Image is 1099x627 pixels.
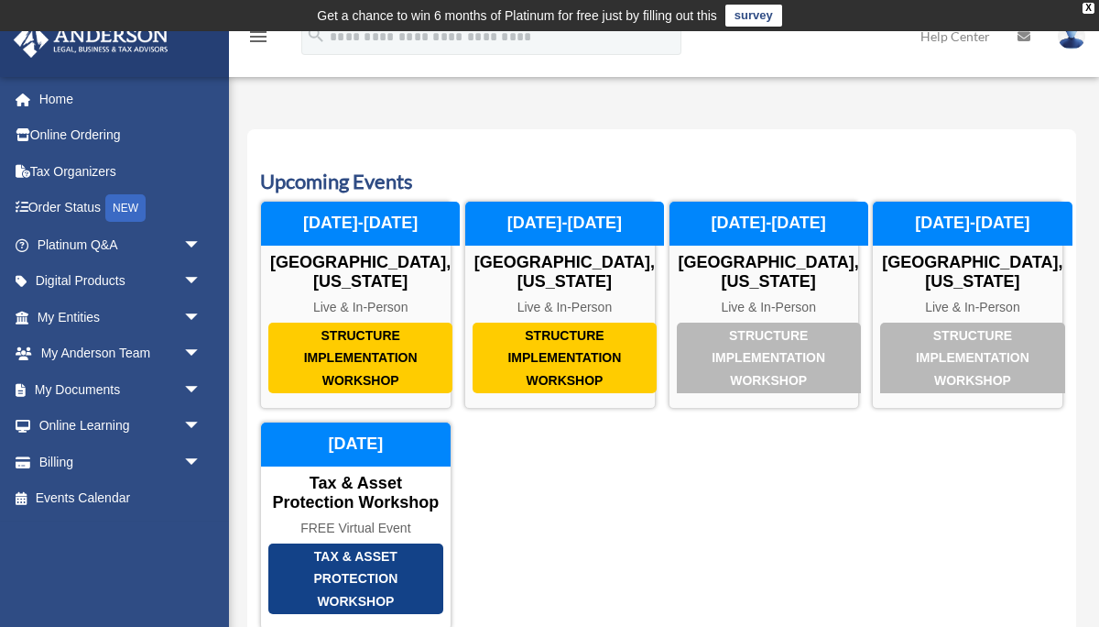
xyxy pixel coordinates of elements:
div: Live & In-Person [261,300,460,315]
a: menu [247,32,269,48]
a: My Anderson Teamarrow_drop_down [13,335,229,372]
a: Online Learningarrow_drop_down [13,408,229,445]
a: Structure Implementation Workshop [GEOGRAPHIC_DATA], [US_STATE] Live & In-Person [DATE]-[DATE] [669,201,860,409]
a: Structure Implementation Workshop [GEOGRAPHIC_DATA], [US_STATE] Live & In-Person [DATE]-[DATE] [872,201,1063,409]
span: arrow_drop_down [183,263,220,301]
span: arrow_drop_down [183,335,220,373]
div: Live & In-Person [873,300,1072,315]
div: [DATE]-[DATE] [669,202,868,246]
div: Structure Implementation Workshop [473,323,657,394]
h3: Upcoming Events [260,168,1063,196]
img: Anderson Advisors Platinum Portal [8,22,174,58]
a: Digital Productsarrow_drop_down [13,263,229,300]
a: My Entitiesarrow_drop_down [13,299,229,335]
span: arrow_drop_down [183,371,220,409]
div: Tax & Asset Protection Workshop [268,544,443,615]
div: [GEOGRAPHIC_DATA], [US_STATE] [465,253,664,292]
a: Online Ordering [13,117,229,154]
a: My Documentsarrow_drop_down [13,371,229,408]
i: search [306,25,326,45]
span: arrow_drop_down [183,226,220,264]
div: [GEOGRAPHIC_DATA], [US_STATE] [669,253,868,292]
div: Tax & Asset Protection Workshop [261,474,451,513]
a: Platinum Q&Aarrow_drop_down [13,226,229,263]
div: [DATE]-[DATE] [465,202,664,246]
div: FREE Virtual Event [261,521,451,536]
img: User Pic [1058,23,1085,49]
a: Events Calendar [13,480,220,517]
span: arrow_drop_down [183,299,220,336]
div: [GEOGRAPHIC_DATA], [US_STATE] [261,253,460,292]
div: [DATE]-[DATE] [261,202,460,246]
div: NEW [105,194,146,222]
a: Home [13,81,229,117]
div: Structure Implementation Workshop [880,323,1064,394]
div: Live & In-Person [465,300,664,315]
a: Order StatusNEW [13,190,229,227]
a: Billingarrow_drop_down [13,444,229,480]
a: Tax Organizers [13,153,229,190]
div: close [1083,3,1094,14]
div: Get a chance to win 6 months of Platinum for free just by filling out this [317,5,717,27]
div: Structure Implementation Workshop [677,323,861,394]
div: Structure Implementation Workshop [268,323,452,394]
i: menu [247,26,269,48]
div: Live & In-Person [669,300,868,315]
a: Structure Implementation Workshop [GEOGRAPHIC_DATA], [US_STATE] Live & In-Person [DATE]-[DATE] [464,201,656,409]
a: survey [725,5,782,27]
div: [DATE] [261,423,451,467]
a: Structure Implementation Workshop [GEOGRAPHIC_DATA], [US_STATE] Live & In-Person [DATE]-[DATE] [260,201,452,409]
span: arrow_drop_down [183,444,220,481]
div: [DATE]-[DATE] [873,202,1072,246]
div: [GEOGRAPHIC_DATA], [US_STATE] [873,253,1072,292]
span: arrow_drop_down [183,408,220,445]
